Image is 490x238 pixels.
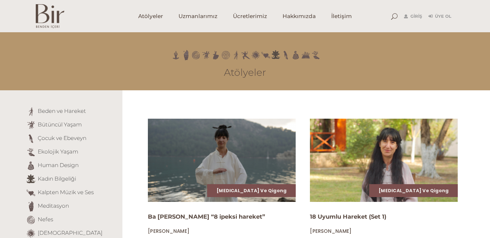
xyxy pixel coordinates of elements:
[38,162,79,168] a: Human Design
[233,13,267,20] span: Ücretlerimiz
[178,13,217,20] span: Uzmanlarımız
[38,108,86,114] a: Beden ve Hareket
[38,121,82,128] a: Bütüncül Yaşam
[379,187,448,194] a: [MEDICAL_DATA] ve Qigong
[310,228,351,234] a: [PERSON_NAME]
[148,213,265,220] a: Ba [PERSON_NAME] “8 ipeksi hareket”
[283,13,316,20] span: Hakkımızda
[310,228,351,234] span: [PERSON_NAME]
[216,187,286,194] a: [MEDICAL_DATA] ve Qigong
[404,13,422,20] a: Giriş
[138,13,163,20] span: Atölyeler
[148,228,189,234] span: [PERSON_NAME]
[310,213,386,220] a: 18 Uyumlu Hareket (Set 1)
[148,228,189,234] a: [PERSON_NAME]
[38,216,53,223] a: Nefes
[38,203,69,209] a: Meditasyon
[38,148,78,155] a: Ekolojik Yaşam
[38,175,76,182] a: Kadın Bilgeliği
[331,13,352,20] span: İletişim
[428,13,451,20] a: Üye Ol
[38,135,86,141] a: Çocuk ve Ebeveyn
[38,189,94,195] a: Kalpten Müzik ve Ses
